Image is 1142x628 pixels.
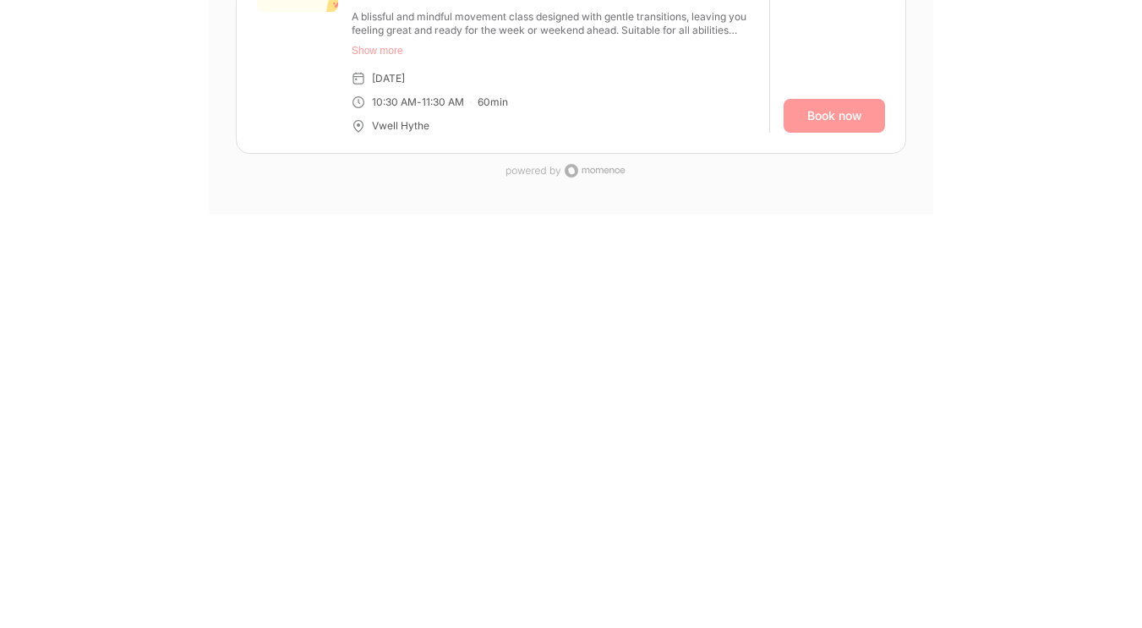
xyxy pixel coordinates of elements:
button: Show more [352,44,756,57]
div: 11:30 AM [422,96,464,109]
div: Vwell Hythe [372,119,429,133]
a: Book now [784,99,885,133]
div: - [417,96,422,109]
div: 60 min [478,96,508,109]
div: 10:30 AM [372,96,417,109]
div: A blissful and mindful movement class designed with gentle transitions, leaving you feeling great... [352,10,756,37]
div: [DATE] [372,72,405,85]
